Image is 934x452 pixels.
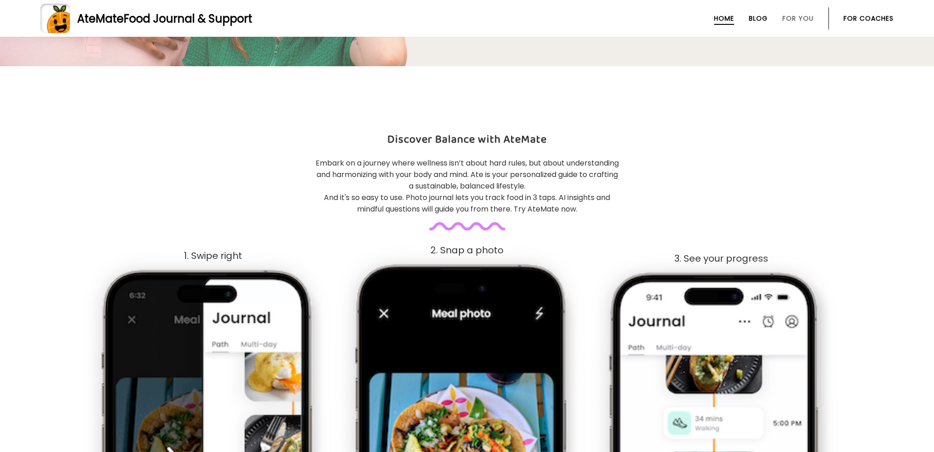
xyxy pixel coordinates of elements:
[341,245,593,256] div: 2. Snap a photo
[70,11,252,27] div: AteMate
[595,253,847,264] div: 3. See your progress
[843,15,894,22] a: For Coaches
[315,157,620,215] p: Embark on a journey where wellness isn’t about hard rules, but about understanding and harmonizin...
[87,251,339,261] div: 1. Swipe right
[714,15,734,22] a: Home
[124,11,252,26] span: Food Journal & Support
[749,15,768,22] a: Blog
[782,15,814,22] a: For You
[40,4,894,33] a: AteMateFood Journal & Support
